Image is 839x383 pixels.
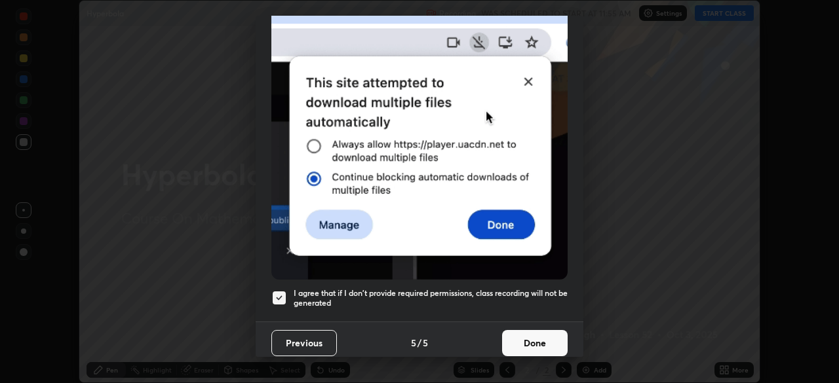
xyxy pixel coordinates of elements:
button: Previous [271,330,337,356]
h5: I agree that if I don't provide required permissions, class recording will not be generated [294,288,568,308]
h4: 5 [423,336,428,350]
h4: 5 [411,336,416,350]
button: Done [502,330,568,356]
h4: / [418,336,421,350]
